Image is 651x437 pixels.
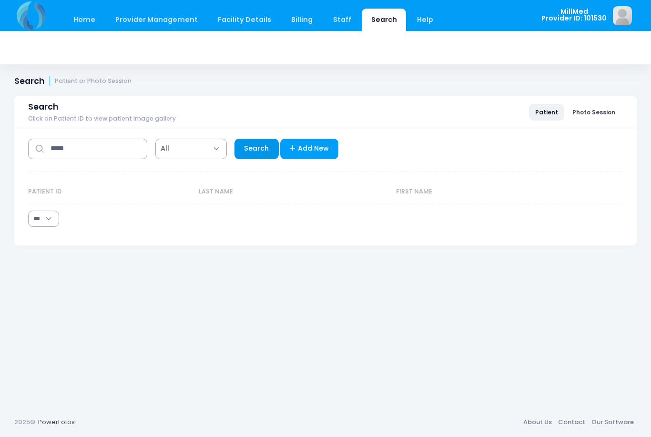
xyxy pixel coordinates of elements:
a: Staff [324,9,360,31]
span: Search [28,102,59,112]
a: Facility Details [209,9,281,31]
a: About Us [520,414,555,431]
a: Help [408,9,443,31]
span: Click on Patient ID to view patient image gallery [28,115,176,122]
th: First Name [392,180,598,204]
th: Patient ID [28,180,194,204]
a: Provider Management [106,9,207,31]
span: 2025© [14,417,35,427]
span: All [161,143,169,153]
a: Contact [555,414,588,431]
small: Patient or Photo Session [55,78,132,85]
a: Search [234,139,279,159]
a: Patient [529,104,564,120]
th: Last Name [194,180,392,204]
a: Search [362,9,406,31]
h1: Search [14,76,132,86]
span: MillMed Provider ID: 101530 [541,8,607,22]
a: Billing [282,9,322,31]
a: Our Software [588,414,637,431]
a: Photo Session [566,104,621,120]
a: Add New [280,139,339,159]
span: All [155,139,227,159]
a: PowerFotos [38,417,75,427]
a: Home [64,9,104,31]
img: image [613,6,632,25]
